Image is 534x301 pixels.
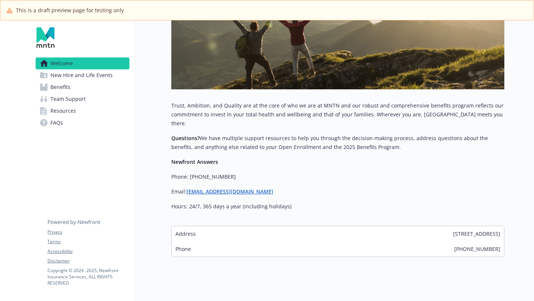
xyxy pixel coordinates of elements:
[36,105,129,117] a: Resources
[36,81,129,93] a: Benefits
[187,188,273,195] a: [EMAIL_ADDRESS][DOMAIN_NAME]
[171,135,200,142] strong: Questions?
[454,245,500,253] span: [PHONE_NUMBER]
[47,238,129,245] a: Terms
[453,230,500,238] span: [STREET_ADDRESS]
[50,105,76,117] span: Resources
[47,229,129,235] a: Privacy
[36,93,129,105] a: Team Support
[171,172,504,181] p: Phone: [PHONE_NUMBER]
[47,258,129,264] a: Disclaimer
[171,158,218,165] strong: Newfront Answers
[50,57,73,69] span: Welcome
[47,267,129,286] p: Copyright © 2024 - 2025 , Newfront Insurance Services, ALL RIGHTS RESERVED
[36,117,129,129] a: FAQs
[47,248,129,255] a: Accessibility
[175,245,191,253] span: Phone
[171,101,504,128] p: Trust, Ambition, and Quality are at the core of who we are at MNTN and our robust and comprehensi...
[171,202,504,211] p: Hours: 24/7, 365 days a year (including holidays)​
[36,69,129,81] a: New Hire and Life Events
[171,134,504,152] p: We have multiple support resources to help you through the decision-making process, address quest...
[50,81,70,93] span: Benefits
[36,57,129,69] a: Welcome
[50,93,86,105] span: Team Support
[50,117,63,129] span: FAQs
[171,187,504,196] p: Email:
[16,6,124,14] span: This is a draft preview page for testing only
[50,69,113,81] span: New Hire and Life Events
[175,230,196,238] span: Address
